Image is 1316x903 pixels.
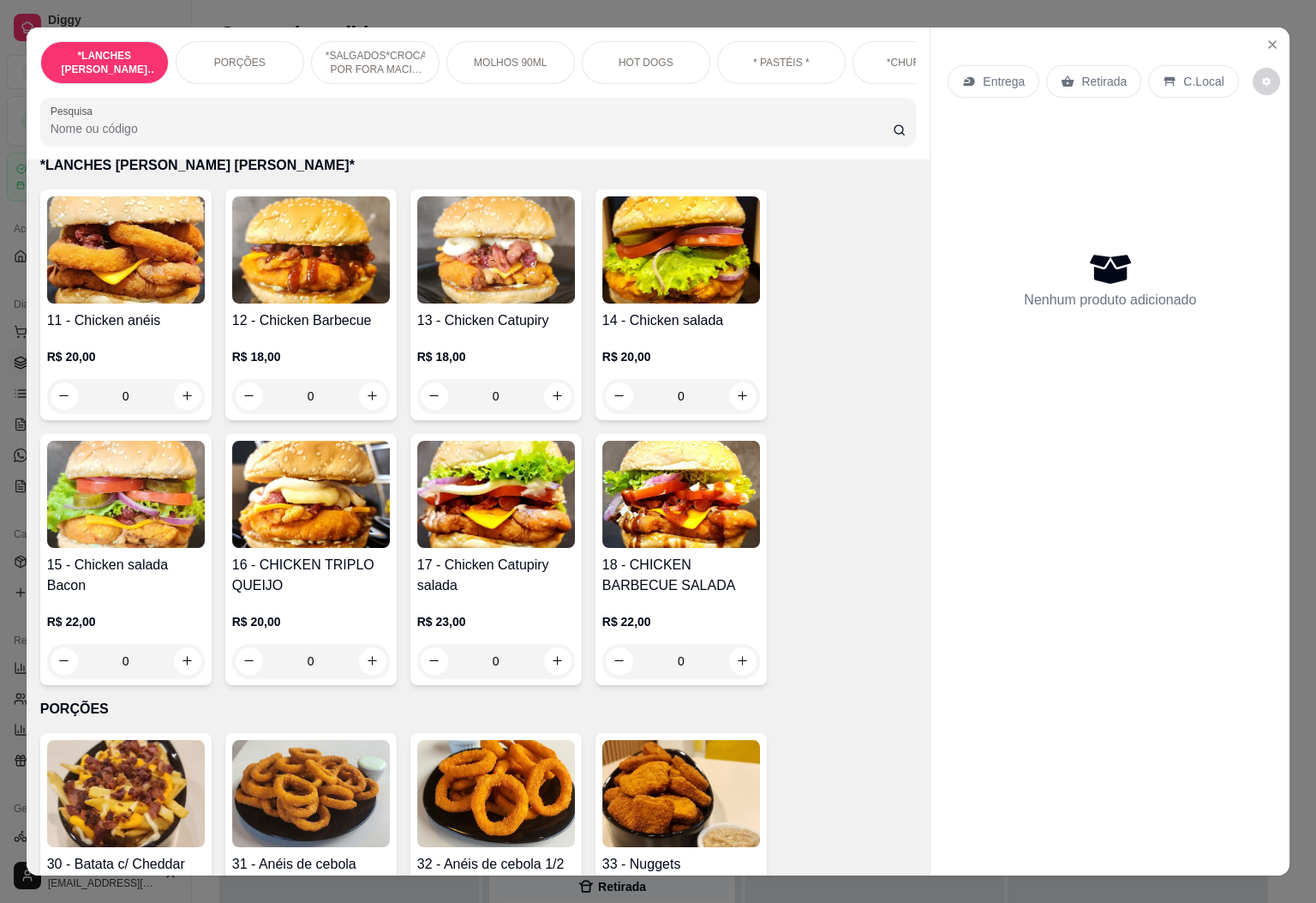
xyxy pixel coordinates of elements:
h4: 14 - Chicken salada [602,310,760,331]
h4: 16 - CHICKEN TRIPLO QUEIJO [232,555,390,596]
button: decrease-product-quantity [606,382,633,410]
img: product-image [47,196,205,304]
button: decrease-product-quantity [236,647,263,675]
p: HOT DOGS [619,56,673,69]
button: increase-product-quantity [359,647,386,675]
h4: 11 - Chicken anéis [47,310,205,331]
label: Pesquisa [51,104,99,118]
button: increase-product-quantity [544,647,571,675]
button: decrease-product-quantity [51,382,78,410]
button: decrease-product-quantity [1253,68,1280,95]
p: Nenhum produto adicionado [1024,290,1196,310]
button: increase-product-quantity [174,647,201,675]
p: C.Local [1183,73,1223,90]
img: product-image [47,740,205,847]
img: product-image [417,740,575,847]
p: R$ 20,00 [602,348,760,365]
h4: 30 - Batata c/ Cheddar Bacon e catupiry [47,854,205,895]
p: PORÇÕES [40,699,917,719]
h4: 13 - Chicken Catupiry [417,310,575,331]
p: R$ 20,00 [232,613,390,630]
button: decrease-product-quantity [421,647,448,675]
img: product-image [417,196,575,304]
img: product-image [602,740,760,847]
button: decrease-product-quantity [51,647,78,675]
img: product-image [602,196,760,304]
img: product-image [232,740,390,847]
p: R$ 23,00 [417,613,575,630]
p: R$ 22,00 [602,613,760,630]
p: *LANCHES [PERSON_NAME] [PERSON_NAME]* [40,155,917,176]
h4: 18 - CHICKEN BARBECUE SALADA [602,555,760,596]
p: *LANCHES [PERSON_NAME] [PERSON_NAME]* [55,49,154,76]
p: R$ 18,00 [232,348,390,365]
p: *SALGADOS*CROCANTE POR FORA MACIO POR DENTRO! [326,49,425,76]
h4: 32 - Anéis de cebola 1/2 porção [417,854,575,895]
button: increase-product-quantity [544,382,571,410]
button: increase-product-quantity [729,647,757,675]
p: MOLHOS 90ML [474,56,547,69]
button: Close [1259,31,1286,58]
img: product-image [47,441,205,548]
p: * PASTÉIS * [753,56,810,69]
p: R$ 22,00 [47,613,205,630]
p: R$ 18,00 [417,348,575,365]
p: Retirada [1081,73,1127,90]
button: increase-product-quantity [359,382,386,410]
button: decrease-product-quantity [606,647,633,675]
h4: 17 - Chicken Catupiry salada [417,555,575,596]
button: decrease-product-quantity [236,382,263,410]
img: product-image [232,441,390,548]
img: product-image [232,196,390,304]
h4: 15 - Chicken salada Bacon [47,555,205,596]
h4: 33 - Nuggets [602,854,760,875]
p: Entrega [983,73,1025,90]
button: decrease-product-quantity [421,382,448,410]
p: PORÇÕES [214,56,266,69]
img: product-image [602,441,760,548]
button: increase-product-quantity [174,382,201,410]
h4: 12 - Chicken Barbecue [232,310,390,331]
input: Pesquisa [51,120,893,137]
button: increase-product-quantity [729,382,757,410]
p: R$ 20,00 [47,348,205,365]
h4: 31 - Anéis de cebola 500g [232,854,390,895]
img: product-image [417,441,575,548]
